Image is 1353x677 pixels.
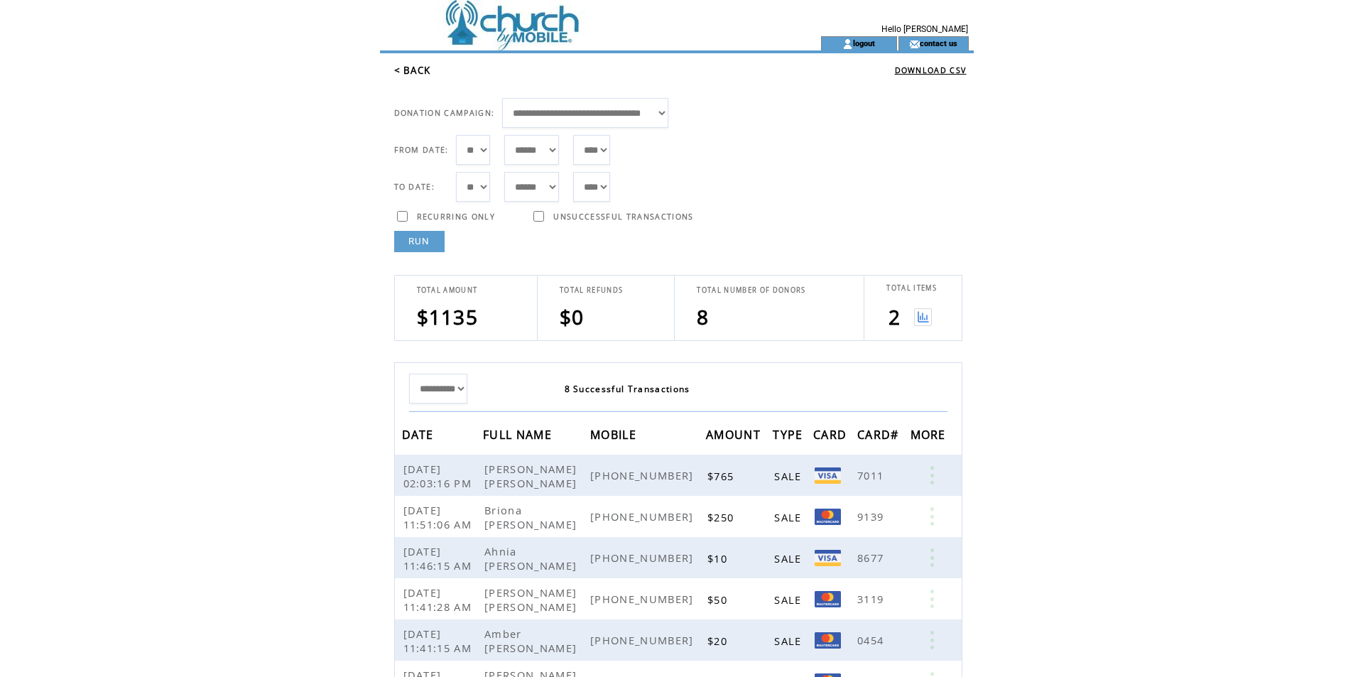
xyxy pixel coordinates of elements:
img: Mastercard [815,509,841,525]
img: Visa [815,467,841,484]
span: 2 [889,303,901,330]
span: 8677 [857,551,887,565]
span: Amber [PERSON_NAME] [484,627,580,655]
span: 8 Successful Transactions [565,383,690,395]
a: DATE [402,430,438,438]
a: RUN [394,231,445,252]
span: AMOUNT [706,423,764,450]
span: CARD# [857,423,903,450]
span: SALE [774,510,805,524]
a: AMOUNT [706,430,764,438]
span: TOTAL AMOUNT [417,286,478,295]
span: [PERSON_NAME] [PERSON_NAME] [484,585,580,614]
img: contact_us_icon.gif [909,38,920,50]
span: Briona [PERSON_NAME] [484,503,580,531]
span: [PHONE_NUMBER] [590,551,697,565]
span: MOBILE [590,423,640,450]
a: CARD [813,430,850,438]
span: FROM DATE: [394,145,449,155]
span: DONATION CAMPAIGN: [394,108,495,118]
span: 9139 [857,509,887,524]
span: Ahnia [PERSON_NAME] [484,544,580,573]
span: [PHONE_NUMBER] [590,592,697,606]
span: $10 [707,551,731,565]
span: TYPE [773,423,806,450]
img: Visa [815,550,841,566]
a: CARD# [857,430,903,438]
span: DATE [402,423,438,450]
span: 0454 [857,633,887,647]
span: TOTAL NUMBER OF DONORS [697,286,805,295]
span: 7011 [857,468,887,482]
span: 8 [697,303,709,330]
span: SALE [774,551,805,565]
span: Hello [PERSON_NAME] [881,24,968,34]
span: $250 [707,510,737,524]
span: $765 [707,469,737,483]
a: logout [853,38,875,48]
a: MOBILE [590,430,640,438]
a: TYPE [773,430,806,438]
span: $1135 [417,303,479,330]
span: [DATE] 11:41:15 AM [403,627,476,655]
span: [DATE] 11:41:28 AM [403,585,476,614]
span: SALE [774,634,805,648]
span: [DATE] 11:51:06 AM [403,503,476,531]
span: $20 [707,634,731,648]
img: View graph [914,308,932,326]
span: TOTAL ITEMS [886,283,937,293]
span: [PHONE_NUMBER] [590,509,697,524]
span: UNSUCCESSFUL TRANSACTIONS [553,212,693,222]
span: $50 [707,592,731,607]
span: [PHONE_NUMBER] [590,633,697,647]
img: Mastercard [815,591,841,607]
span: RECURRING ONLY [417,212,496,222]
span: TO DATE: [394,182,435,192]
a: contact us [920,38,957,48]
span: $0 [560,303,585,330]
img: account_icon.gif [842,38,853,50]
span: [DATE] 02:03:16 PM [403,462,476,490]
a: DOWNLOAD CSV [895,65,967,75]
a: < BACK [394,64,431,77]
a: FULL NAME [483,430,555,438]
span: [DATE] 11:46:15 AM [403,544,476,573]
span: MORE [911,423,950,450]
span: TOTAL REFUNDS [560,286,623,295]
span: [PERSON_NAME] [PERSON_NAME] [484,462,580,490]
img: Mastercard [815,632,841,649]
span: CARD [813,423,850,450]
span: [PHONE_NUMBER] [590,468,697,482]
span: SALE [774,592,805,607]
span: SALE [774,469,805,483]
span: FULL NAME [483,423,555,450]
span: 3119 [857,592,887,606]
